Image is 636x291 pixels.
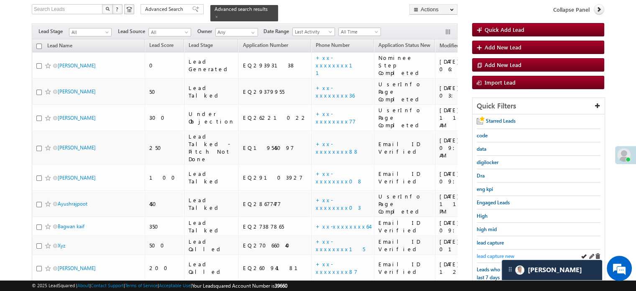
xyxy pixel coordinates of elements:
[439,219,491,234] div: [DATE] 09:17 PM
[477,253,514,259] span: lead capture new
[58,88,96,95] a: [PERSON_NAME]
[316,140,359,155] a: +xx-xxxxxxxx88
[243,62,307,69] div: EQ29393138
[11,77,153,221] textarea: Type your message and hit 'Enter'
[149,200,180,208] div: 450
[378,170,431,185] div: Email ID Verified
[91,283,124,288] a: Contact Support
[148,28,191,36] a: All
[112,4,123,14] button: ?
[189,196,235,211] div: Lead Talked
[125,283,158,288] a: Terms of Service
[215,6,268,12] span: Advanced search results
[312,41,354,52] a: Phone Number
[293,28,332,36] span: Last Activity
[439,136,491,159] div: [DATE] 09:01 AM
[189,42,213,48] span: Lead Stage
[243,223,307,230] div: EQ27387865
[215,28,258,36] input: Type to Search
[275,283,287,289] span: 39660
[189,84,235,99] div: Lead Talked
[14,44,35,55] img: d_60004797649_company_0_60004797649
[243,42,288,48] span: Application Number
[189,238,235,253] div: Lead Called
[439,42,467,49] span: Modified On
[43,41,77,52] a: Lead Name
[292,28,335,36] a: Last Activity
[149,88,180,95] div: 50
[316,238,365,252] a: +xx-xxxxxxxx15
[409,4,457,15] button: Actions
[528,266,582,274] span: Carter
[116,5,120,13] span: ?
[378,42,430,48] span: Application Status New
[553,6,590,13] span: Collapse Panel
[339,28,378,36] span: All Time
[58,242,65,249] a: Xyz
[243,114,307,121] div: EQ26221022
[378,219,431,234] div: Email ID Verified
[477,199,510,206] span: Engaged Leads
[439,193,491,215] div: [DATE] 11:55 PM
[485,26,524,33] span: Quick Add Lead
[58,201,87,207] a: Ayushrajpoot
[263,28,292,35] span: Date Range
[197,28,215,35] span: Owner
[378,260,431,276] div: Email ID Verified
[159,283,191,288] a: Acceptable Use
[36,44,42,49] input: Check all records
[149,242,180,249] div: 500
[439,260,491,276] div: [DATE] 12:04 AM
[378,193,431,215] div: UserInfo Page Completed
[477,226,497,232] span: high mid
[477,239,504,246] span: lead capture
[316,84,355,99] a: +xx-xxxxxxxx36
[374,41,434,52] a: Application Status New
[145,41,178,52] a: Lead Score
[243,174,307,181] div: EQ29103927
[149,264,180,272] div: 200
[477,146,486,152] span: data
[189,110,235,125] div: Under Objection
[118,28,148,35] span: Lead Source
[43,44,140,55] div: Chat with us now
[149,223,180,230] div: 350
[378,106,431,129] div: UserInfo Page Completed
[145,5,186,13] span: Advanced Search
[501,260,603,281] div: carter-dragCarter[PERSON_NAME]
[189,133,235,163] div: Lead Talked - Pitch Not Done
[69,28,112,36] a: All
[69,28,109,36] span: All
[439,84,491,99] div: [DATE] 03:09 PM
[338,28,381,36] a: All Time
[486,118,516,124] span: Starred Leads
[439,170,491,185] div: [DATE] 09:33 PM
[243,264,307,272] div: EQ26094181
[378,140,431,155] div: Email ID Verified
[189,219,235,234] div: Lead Talked
[58,62,96,69] a: [PERSON_NAME]
[38,28,69,35] span: Lead Stage
[149,174,180,181] div: 100
[378,238,431,253] div: Email ID Verified
[243,242,307,249] div: EQ27066040
[485,79,516,86] span: Import Lead
[439,106,491,129] div: [DATE] 11:00 AM
[316,223,370,230] a: +xx-xxxxxxxx64
[149,28,189,36] span: All
[515,265,524,275] img: Carter
[477,186,493,192] span: eng kpi
[485,44,521,51] span: Add New Lead
[149,42,174,48] span: Lead Score
[77,283,89,288] a: About
[477,213,488,219] span: High
[477,132,488,139] span: code
[485,61,521,68] span: Add New Lead
[189,260,235,276] div: Lead Called
[477,159,498,165] span: digilocker
[435,41,480,52] a: Modified On (sorted descending)
[473,98,605,114] div: Quick Filters
[149,114,180,121] div: 300
[189,170,235,185] div: Lead Talked
[58,115,96,121] a: [PERSON_NAME]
